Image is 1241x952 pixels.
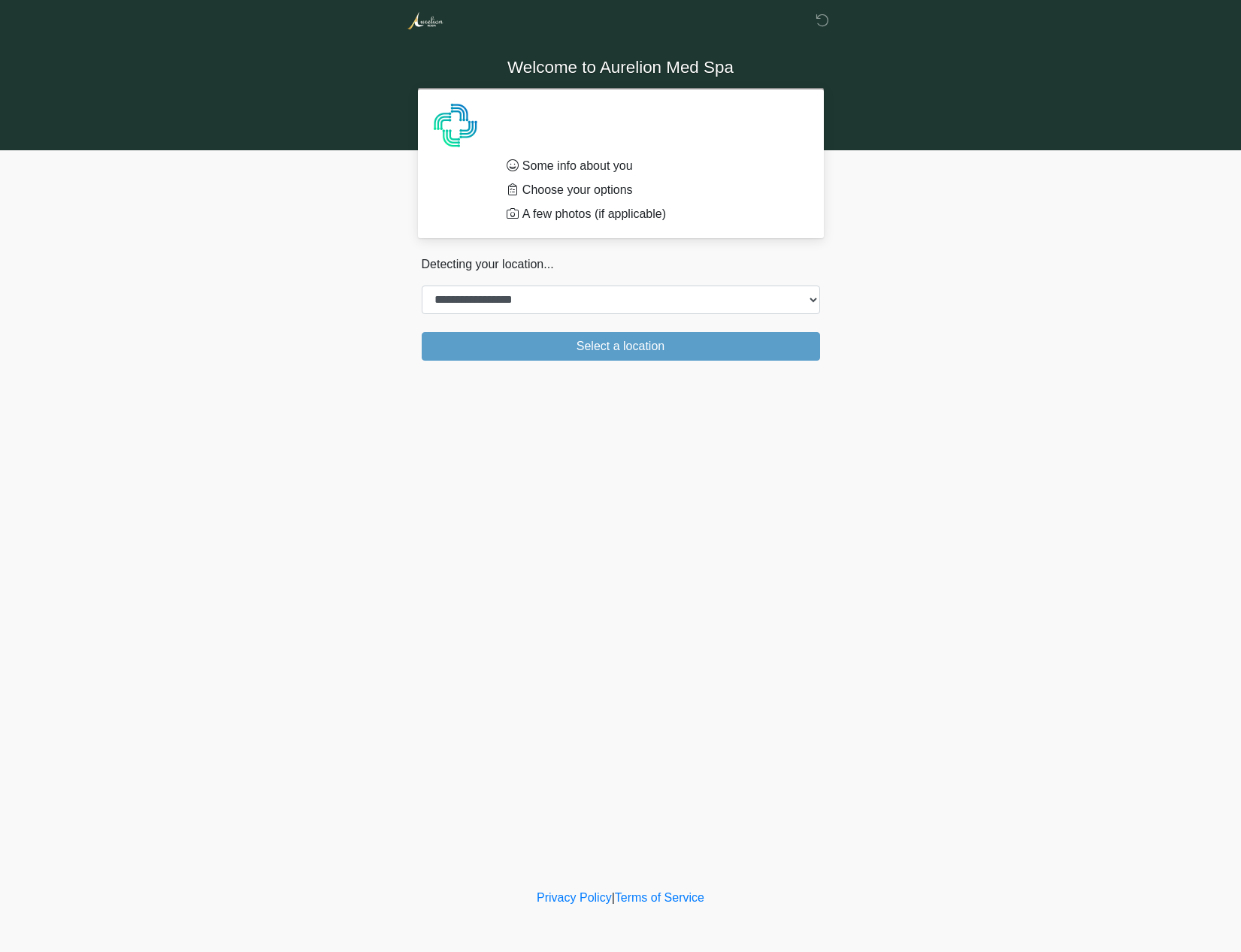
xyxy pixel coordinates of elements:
li: Some info about you [507,157,798,175]
button: Select a location [422,332,820,361]
h1: Welcome to Aurelion Med Spa [410,54,831,82]
a: | [612,891,615,904]
img: Aurelion Med Spa Logo [407,11,443,30]
a: Privacy Policy [537,891,612,904]
li: Choose your options [507,181,798,199]
a: Terms of Service [615,891,704,904]
li: A few photos (if applicable) [507,205,798,223]
img: Agent Avatar [433,103,478,148]
span: Detecting your location... [422,258,554,270]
